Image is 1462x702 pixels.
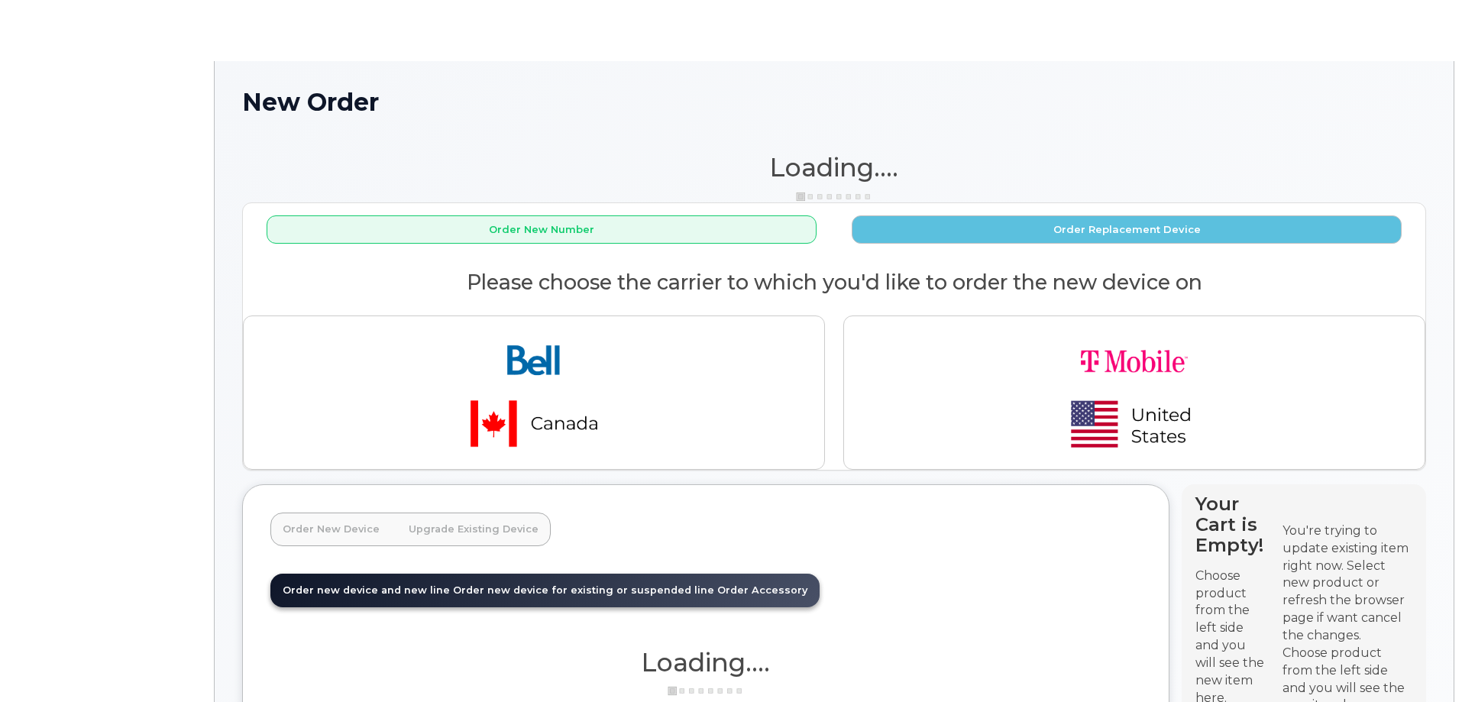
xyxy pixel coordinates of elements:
[427,328,641,457] img: bell-18aeeabaf521bd2b78f928a02ee3b89e57356879d39bd386a17a7cccf8069aed.png
[270,649,1141,676] h1: Loading....
[267,215,817,244] button: Order New Number
[1282,522,1412,645] div: You're trying to update existing item right now. Select new product or refresh the browser page i...
[668,685,744,697] img: ajax-loader-3a6953c30dc77f0bf724df975f13086db4f4c1262e45940f03d1251963f1bf2e.gif
[796,191,872,202] img: ajax-loader-3a6953c30dc77f0bf724df975f13086db4f4c1262e45940f03d1251963f1bf2e.gif
[852,215,1402,244] button: Order Replacement Device
[396,513,551,546] a: Upgrade Existing Device
[242,89,1426,115] h1: New Order
[242,154,1426,181] h1: Loading....
[1195,493,1269,555] h4: Your Cart is Empty!
[270,513,392,546] a: Order New Device
[717,584,807,596] span: Order Accessory
[283,584,450,596] span: Order new device and new line
[1027,328,1241,457] img: t-mobile-78392d334a420d5b7f0e63d4fa81f6287a21d394dc80d677554bb55bbab1186f.png
[453,584,714,596] span: Order new device for existing or suspended line
[243,271,1425,294] h2: Please choose the carrier to which you'd like to order the new device on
